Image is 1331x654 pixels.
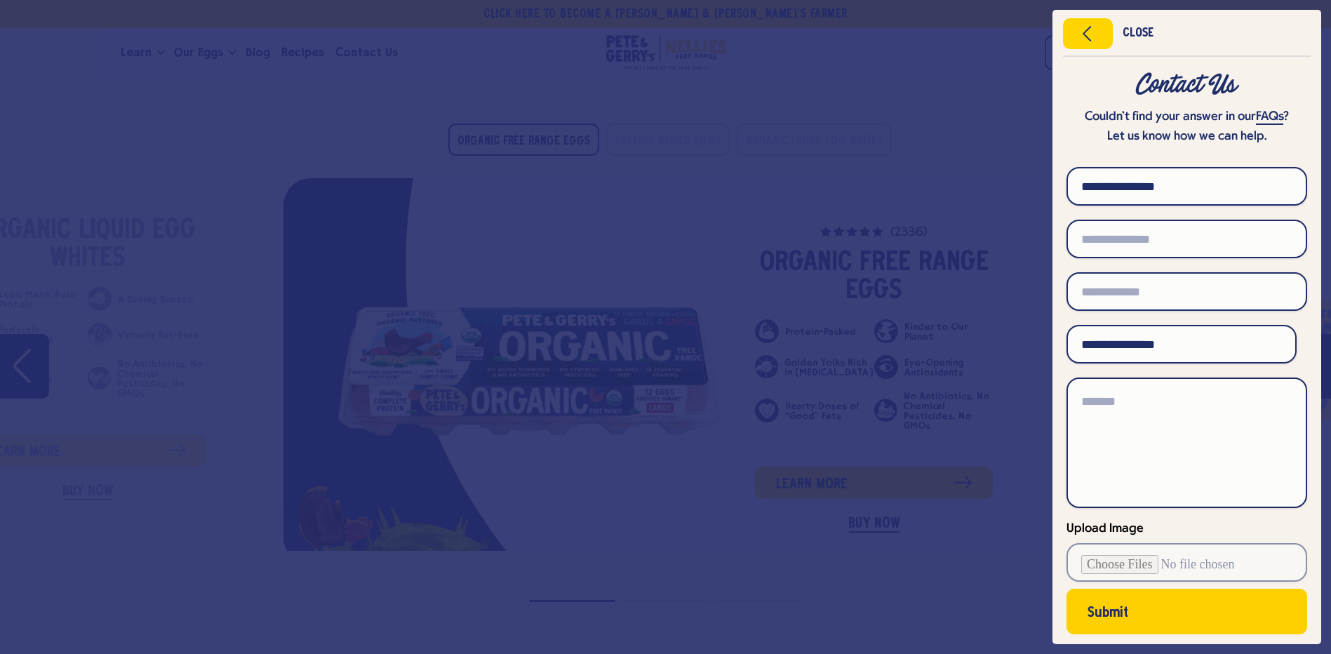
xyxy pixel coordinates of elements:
[1066,72,1307,98] div: Contact Us
[1066,522,1144,535] span: Upload Image
[1066,589,1307,634] button: Submit
[1063,18,1113,49] button: Close menu
[1066,107,1307,127] p: Couldn’t find your answer in our ?
[1123,29,1153,39] div: Close
[1256,110,1283,125] a: FAQs
[1088,608,1128,618] span: Submit
[1066,127,1307,147] p: Let us know how we can help.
